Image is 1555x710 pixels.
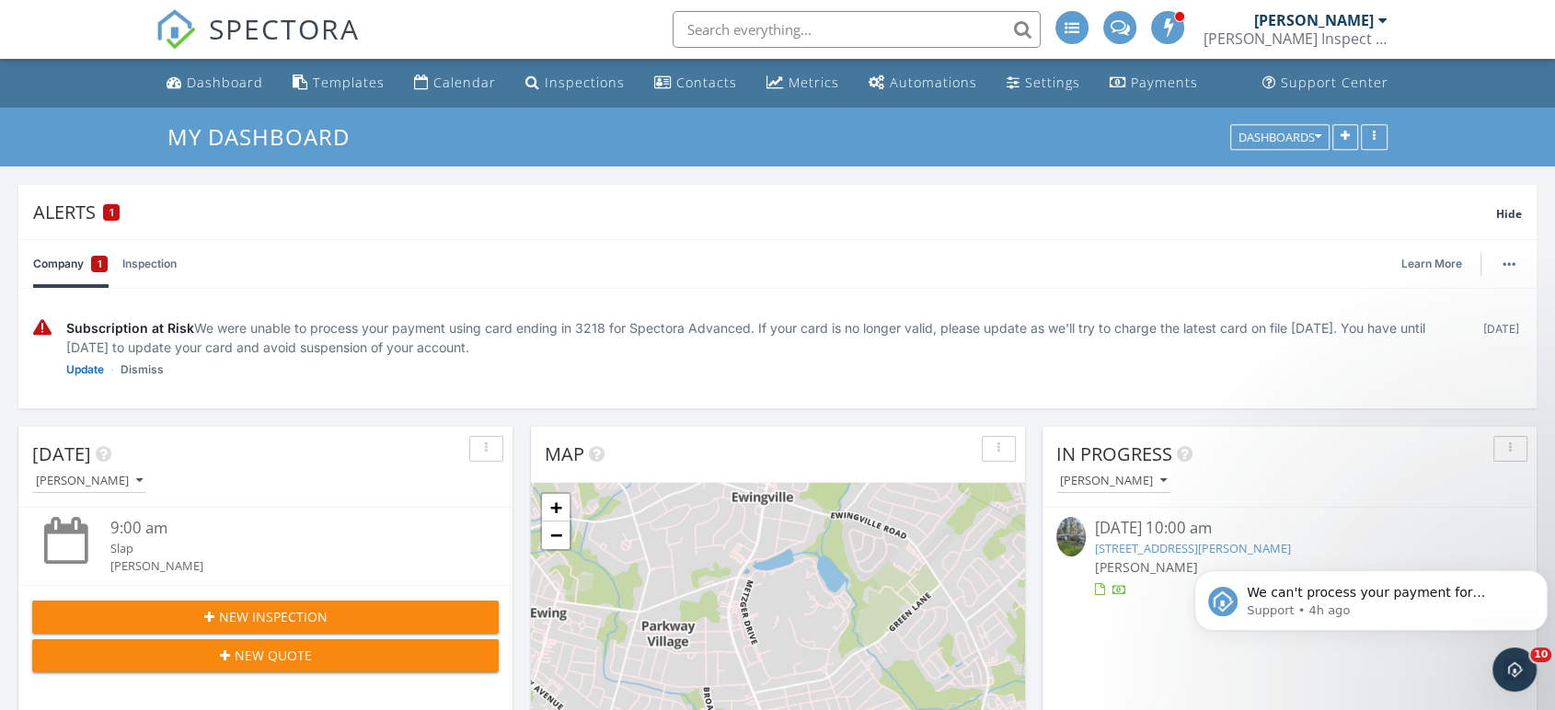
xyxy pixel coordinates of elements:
a: Templates [285,66,392,100]
div: Templates [313,74,385,91]
span: 1 [98,255,102,273]
span: Map [545,441,584,466]
div: [PERSON_NAME] [36,475,143,487]
button: [PERSON_NAME] [32,469,146,494]
img: The Best Home Inspection Software - Spectora [155,9,196,50]
a: Support Center [1255,66,1396,100]
span: New Inspection [219,607,328,626]
iframe: Intercom notifications message [1187,532,1555,660]
span: SPECTORA [209,9,360,48]
a: Dismiss [121,361,164,379]
button: Dashboards [1230,124,1330,150]
p: Message from Support, sent 4h ago [60,71,338,87]
div: Settings [1025,74,1080,91]
div: [DATE] [1480,318,1522,379]
div: Dashboards [1238,131,1321,143]
a: Calendar [407,66,503,100]
span: 1 [109,206,114,219]
input: Search everything... [673,11,1041,48]
a: Company [33,240,108,288]
div: Automations [890,74,977,91]
div: Inspections [545,74,625,91]
a: [STREET_ADDRESS][PERSON_NAME] [1095,540,1291,556]
span: We can't process your payment for Spectora Advanced using your card XXXX3218 (exp. 2028-9). If th... [60,53,336,196]
a: Inspection [122,240,177,288]
a: Inspections [518,66,632,100]
a: Settings [999,66,1088,100]
span: 10 [1530,647,1551,662]
span: Subscription at Risk [66,320,194,336]
div: [DATE] 10:00 am [1095,517,1484,540]
div: Dashboard [187,74,263,91]
span: [PERSON_NAME] [1095,558,1198,576]
a: Zoom out [542,521,570,549]
a: Update [66,361,104,379]
img: ellipsis-632cfdd7c38ec3a7d453.svg [1503,262,1515,266]
span: Hide [1496,206,1522,222]
a: Dashboard [159,66,271,100]
a: Zoom in [542,494,570,521]
button: New Quote [32,639,499,672]
a: SPECTORA [155,25,360,63]
div: We were unable to process your payment using card ending in 3218 for Spectora Advanced. If your c... [66,318,1466,357]
a: Automations (Basic) [861,66,985,100]
div: [PERSON_NAME] [1060,475,1167,487]
span: [DATE] [32,441,91,466]
a: My Dashboard [167,121,365,152]
div: 9:00 am [110,517,460,540]
div: Support Center [1281,74,1388,91]
div: Slap [110,540,460,557]
a: Learn More [1401,255,1473,273]
button: [PERSON_NAME] [1056,469,1170,494]
div: Payments [1131,74,1198,91]
div: Alerts [33,200,1496,224]
div: [PERSON_NAME] [1254,11,1374,29]
div: Contacts [676,74,737,91]
a: Contacts [647,66,744,100]
img: warning-336e3c8b2db1497d2c3c.svg [33,318,52,338]
div: Calendar [433,74,496,91]
span: In Progress [1056,441,1172,466]
iframe: Intercom live chat [1492,647,1537,692]
a: Metrics [759,66,847,100]
div: [PERSON_NAME] [110,557,460,575]
img: 9569668%2Fcover_photos%2FGacqhjbDgWUA0BvL5qHG%2Fsmall.jpg [1056,517,1086,556]
div: Metrics [789,74,839,91]
div: Ken Inspect llc [1204,29,1388,48]
a: Payments [1102,66,1205,100]
a: [DATE] 10:00 am [STREET_ADDRESS][PERSON_NAME] [PERSON_NAME] [1056,517,1523,599]
span: New Quote [235,646,312,665]
button: New Inspection [32,601,499,634]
